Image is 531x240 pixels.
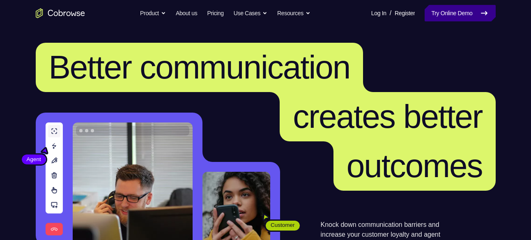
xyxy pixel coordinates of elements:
button: Product [140,5,166,21]
a: Register [395,5,415,21]
span: creates better [293,98,482,135]
button: Resources [277,5,310,21]
span: outcomes [347,148,483,184]
a: Log In [371,5,386,21]
a: About us [176,5,197,21]
a: Pricing [207,5,223,21]
a: Go to the home page [36,8,85,18]
button: Use Cases [234,5,267,21]
span: / [390,8,391,18]
span: Better communication [49,49,350,85]
a: Try Online Demo [425,5,495,21]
